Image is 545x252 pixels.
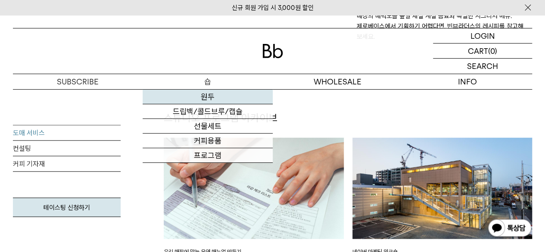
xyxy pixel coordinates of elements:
[13,125,121,141] a: 도매 서비스
[143,90,272,104] a: 원두
[13,141,121,156] a: 컨설팅
[13,74,143,89] a: SUBSCRIBE
[402,74,532,89] p: INFO
[164,138,344,239] img: 우리 매장에 맞는 운영 매뉴얼 만들기 이미지
[487,218,532,239] img: 카카오톡 채널 1:1 채팅 버튼
[273,74,402,89] p: WHOLESALE
[352,138,533,239] img: 네이버 마케팅 워크숍 이미지
[468,44,488,58] p: CART
[433,28,532,44] a: LOGIN
[13,156,121,172] a: 커피 기자재
[143,104,272,119] a: 드립백/콜드브루/캡슐
[232,4,314,12] a: 신규 회원 가입 시 3,000원 할인
[143,119,272,134] a: 선물세트
[467,59,498,74] p: SEARCH
[433,44,532,59] a: CART (0)
[488,44,497,58] p: (0)
[13,198,121,217] a: 테이스팅 신청하기
[143,134,272,148] a: 커피용품
[262,44,283,58] img: 로고
[143,148,272,163] a: 프로그램
[159,111,536,125] div: 스튜디오 프로그램 아카이브
[143,74,272,89] a: 숍
[470,28,495,43] p: LOGIN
